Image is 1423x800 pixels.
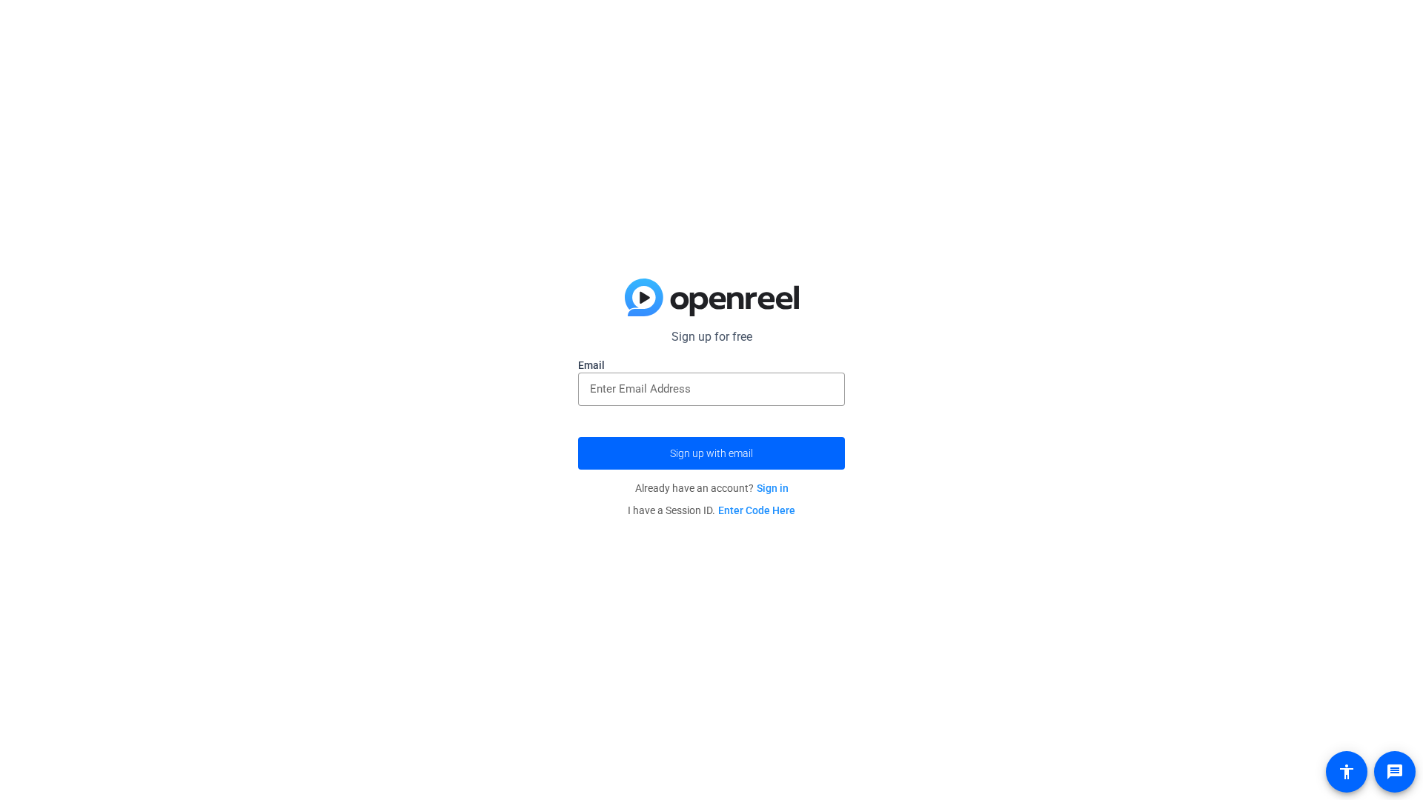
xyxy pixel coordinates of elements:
label: Email [578,358,845,373]
span: I have a Session ID. [628,504,795,516]
input: Enter Email Address [590,380,833,398]
p: Sign up for free [578,328,845,346]
span: Already have an account? [635,482,789,494]
a: Sign in [757,482,789,494]
mat-icon: message [1386,763,1404,781]
mat-icon: accessibility [1338,763,1356,781]
a: Enter Code Here [718,504,795,516]
img: blue-gradient.svg [625,279,799,317]
button: Sign up with email [578,437,845,470]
